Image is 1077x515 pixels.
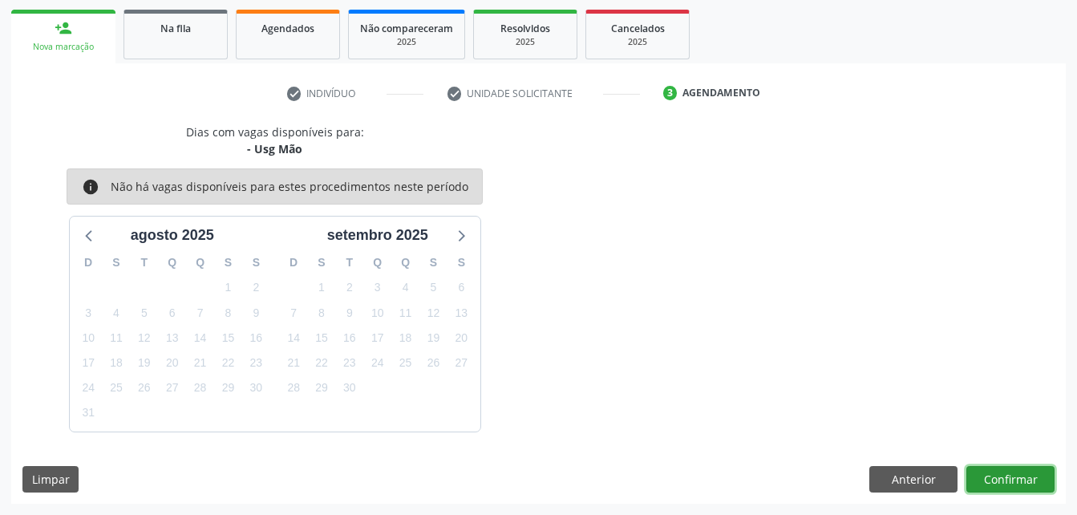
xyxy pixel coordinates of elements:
span: segunda-feira, 29 de setembro de 2025 [310,377,333,399]
span: domingo, 31 de agosto de 2025 [77,402,99,424]
span: sábado, 23 de agosto de 2025 [245,352,267,375]
div: Dias com vagas disponíveis para: [186,124,364,157]
span: terça-feira, 30 de setembro de 2025 [338,377,361,399]
span: quarta-feira, 17 de setembro de 2025 [366,326,389,349]
span: Agendados [261,22,314,35]
div: Q [363,250,391,275]
div: 3 [663,86,678,100]
span: quinta-feira, 25 de setembro de 2025 [395,352,417,375]
span: segunda-feira, 11 de agosto de 2025 [105,326,128,349]
span: sábado, 13 de setembro de 2025 [450,302,472,324]
div: D [75,250,103,275]
span: terça-feira, 12 de agosto de 2025 [133,326,156,349]
span: domingo, 28 de setembro de 2025 [282,377,305,399]
span: sábado, 16 de agosto de 2025 [245,326,267,349]
span: segunda-feira, 25 de agosto de 2025 [105,377,128,399]
span: terça-feira, 5 de agosto de 2025 [133,302,156,324]
div: T [335,250,363,275]
span: quinta-feira, 14 de agosto de 2025 [189,326,212,349]
span: sexta-feira, 5 de setembro de 2025 [422,277,444,299]
span: sexta-feira, 15 de agosto de 2025 [217,326,239,349]
span: terça-feira, 9 de setembro de 2025 [338,302,361,324]
span: terça-feira, 19 de agosto de 2025 [133,352,156,375]
span: quinta-feira, 7 de agosto de 2025 [189,302,212,324]
span: quarta-feira, 27 de agosto de 2025 [161,377,184,399]
div: 2025 [360,36,453,48]
span: domingo, 10 de agosto de 2025 [77,326,99,349]
span: quarta-feira, 13 de agosto de 2025 [161,326,184,349]
span: sábado, 20 de setembro de 2025 [450,326,472,349]
span: segunda-feira, 8 de setembro de 2025 [310,302,333,324]
span: sexta-feira, 1 de agosto de 2025 [217,277,239,299]
span: quarta-feira, 10 de setembro de 2025 [366,302,389,324]
span: sexta-feira, 12 de setembro de 2025 [422,302,444,324]
span: quinta-feira, 21 de agosto de 2025 [189,352,212,375]
span: terça-feira, 26 de agosto de 2025 [133,377,156,399]
span: sexta-feira, 22 de agosto de 2025 [217,352,239,375]
span: terça-feira, 23 de setembro de 2025 [338,352,361,375]
span: sábado, 30 de agosto de 2025 [245,377,267,399]
span: domingo, 3 de agosto de 2025 [77,302,99,324]
span: sábado, 27 de setembro de 2025 [450,352,472,375]
span: domingo, 17 de agosto de 2025 [77,352,99,375]
span: Resolvidos [500,22,550,35]
div: 2025 [597,36,678,48]
div: Não há vagas disponíveis para estes procedimentos neste período [111,178,468,196]
span: quinta-feira, 28 de agosto de 2025 [189,377,212,399]
span: sexta-feira, 19 de setembro de 2025 [422,326,444,349]
span: sexta-feira, 29 de agosto de 2025 [217,377,239,399]
span: terça-feira, 2 de setembro de 2025 [338,277,361,299]
span: sábado, 6 de setembro de 2025 [450,277,472,299]
span: domingo, 24 de agosto de 2025 [77,377,99,399]
span: quarta-feira, 3 de setembro de 2025 [366,277,389,299]
button: Anterior [869,466,958,493]
span: quarta-feira, 20 de agosto de 2025 [161,352,184,375]
span: segunda-feira, 1 de setembro de 2025 [310,277,333,299]
div: Q [391,250,419,275]
div: S [242,250,270,275]
div: setembro 2025 [321,225,435,246]
span: sexta-feira, 8 de agosto de 2025 [217,302,239,324]
div: S [103,250,131,275]
span: quinta-feira, 18 de setembro de 2025 [395,326,417,349]
div: Q [186,250,214,275]
div: S [308,250,336,275]
span: domingo, 7 de setembro de 2025 [282,302,305,324]
span: segunda-feira, 22 de setembro de 2025 [310,352,333,375]
button: Confirmar [966,466,1055,493]
span: Cancelados [611,22,665,35]
div: Nova marcação [22,41,104,53]
div: agosto 2025 [124,225,221,246]
div: S [214,250,242,275]
div: Q [158,250,186,275]
span: quarta-feira, 24 de setembro de 2025 [366,352,389,375]
div: 2025 [485,36,565,48]
span: segunda-feira, 4 de agosto de 2025 [105,302,128,324]
span: segunda-feira, 15 de setembro de 2025 [310,326,333,349]
div: Agendamento [682,86,760,100]
span: sexta-feira, 26 de setembro de 2025 [422,352,444,375]
span: terça-feira, 16 de setembro de 2025 [338,326,361,349]
span: quarta-feira, 6 de agosto de 2025 [161,302,184,324]
div: S [419,250,447,275]
div: T [130,250,158,275]
span: sábado, 2 de agosto de 2025 [245,277,267,299]
div: - Usg Mão [186,140,364,157]
span: Na fila [160,22,191,35]
span: domingo, 21 de setembro de 2025 [282,352,305,375]
span: Não compareceram [360,22,453,35]
i: info [82,178,99,196]
span: domingo, 14 de setembro de 2025 [282,326,305,349]
span: segunda-feira, 18 de agosto de 2025 [105,352,128,375]
div: S [447,250,476,275]
div: D [280,250,308,275]
span: quinta-feira, 4 de setembro de 2025 [395,277,417,299]
span: quinta-feira, 11 de setembro de 2025 [395,302,417,324]
div: person_add [55,19,72,37]
span: sábado, 9 de agosto de 2025 [245,302,267,324]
